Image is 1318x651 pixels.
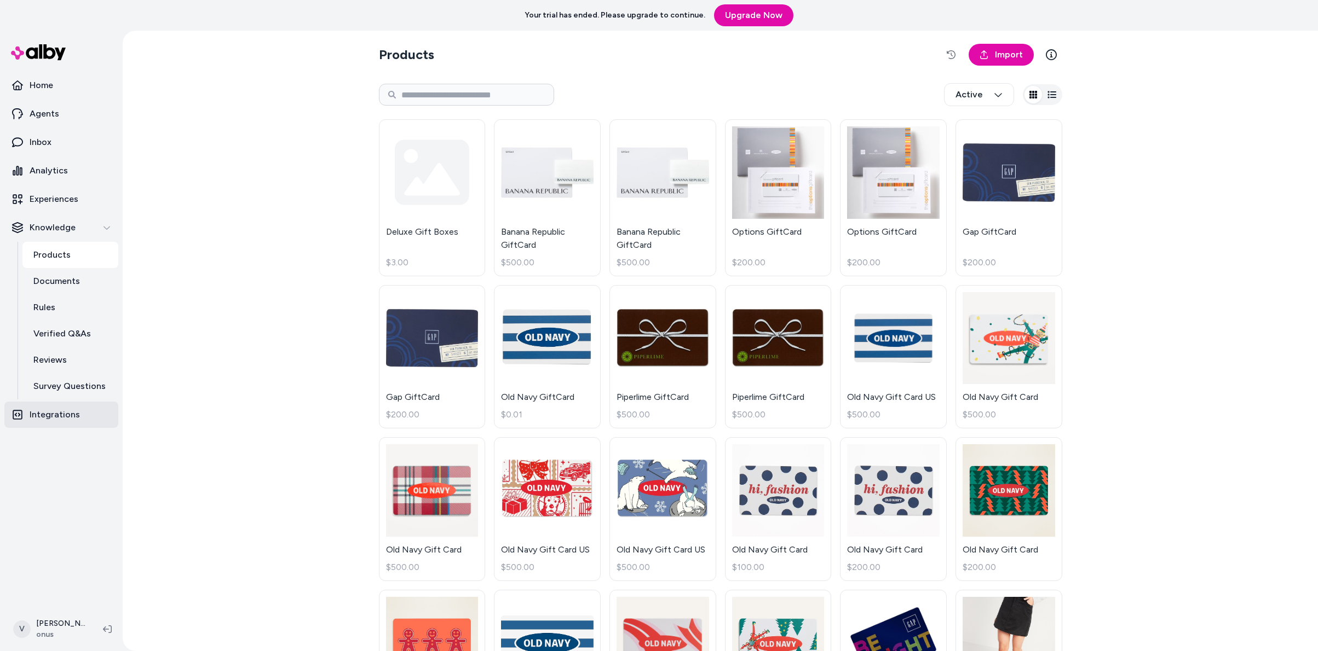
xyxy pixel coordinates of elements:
a: Agents [4,101,118,127]
a: Reviews [22,347,118,373]
a: Old Navy Gift CardOld Navy Gift Card$100.00 [725,437,832,581]
a: Piperlime GiftCardPiperlime GiftCard$500.00 [725,285,832,429]
p: Products [33,248,71,261]
span: V [13,620,31,638]
p: Survey Questions [33,380,106,393]
a: Old Navy Gift CardOld Navy Gift Card$200.00 [840,437,947,581]
p: Agents [30,107,59,120]
p: Reviews [33,353,67,367]
img: alby Logo [11,44,66,60]
a: Inbox [4,129,118,155]
a: Experiences [4,186,118,212]
a: Integrations [4,402,118,428]
p: Integrations [30,408,80,421]
p: Documents [33,275,80,288]
a: Options GiftCardOptions GiftCard$200.00 [725,119,832,276]
a: Old Navy Gift Card USOld Navy Gift Card US$500.00 [494,437,601,581]
span: Import [995,48,1023,61]
a: Old Navy Gift CardOld Navy Gift Card$200.00 [956,437,1062,581]
a: Deluxe Gift Boxes$3.00 [379,119,486,276]
a: Rules [22,294,118,321]
span: onus [36,629,85,640]
button: V[PERSON_NAME]onus [7,612,94,647]
p: Knowledge [30,221,76,234]
a: Analytics [4,158,118,184]
a: Upgrade Now [714,4,793,26]
a: Old Navy GiftCardOld Navy GiftCard$0.01 [494,285,601,429]
a: Documents [22,268,118,294]
a: Gap GiftCardGap GiftCard$200.00 [379,285,486,429]
h2: Products [379,46,434,63]
a: Old Navy Gift CardOld Navy Gift Card$500.00 [379,437,486,581]
p: Home [30,79,53,92]
p: Your trial has ended. Please upgrade to continue. [525,10,705,21]
p: Experiences [30,193,78,206]
a: Old Navy Gift CardOld Navy Gift Card$500.00 [956,285,1062,429]
a: Verified Q&As [22,321,118,347]
a: Survey Questions [22,373,118,399]
p: Inbox [30,136,51,149]
p: [PERSON_NAME] [36,618,85,629]
a: Products [22,242,118,268]
a: Old Navy Gift Card USOld Navy Gift Card US$500.00 [840,285,947,429]
button: Knowledge [4,214,118,241]
button: Active [944,83,1014,106]
a: Banana Republic GiftCardBanana Republic GiftCard$500.00 [494,119,601,276]
a: Import [969,44,1034,66]
p: Analytics [30,164,68,177]
a: Old Navy Gift Card USOld Navy Gift Card US$500.00 [609,437,716,581]
p: Rules [33,301,55,314]
a: Options GiftCardOptions GiftCard$200.00 [840,119,947,276]
p: Verified Q&As [33,327,91,340]
a: Piperlime GiftCardPiperlime GiftCard$500.00 [609,285,716,429]
a: Home [4,72,118,98]
a: Gap GiftCardGap GiftCard$200.00 [956,119,1062,276]
a: Banana Republic GiftCardBanana Republic GiftCard$500.00 [609,119,716,276]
